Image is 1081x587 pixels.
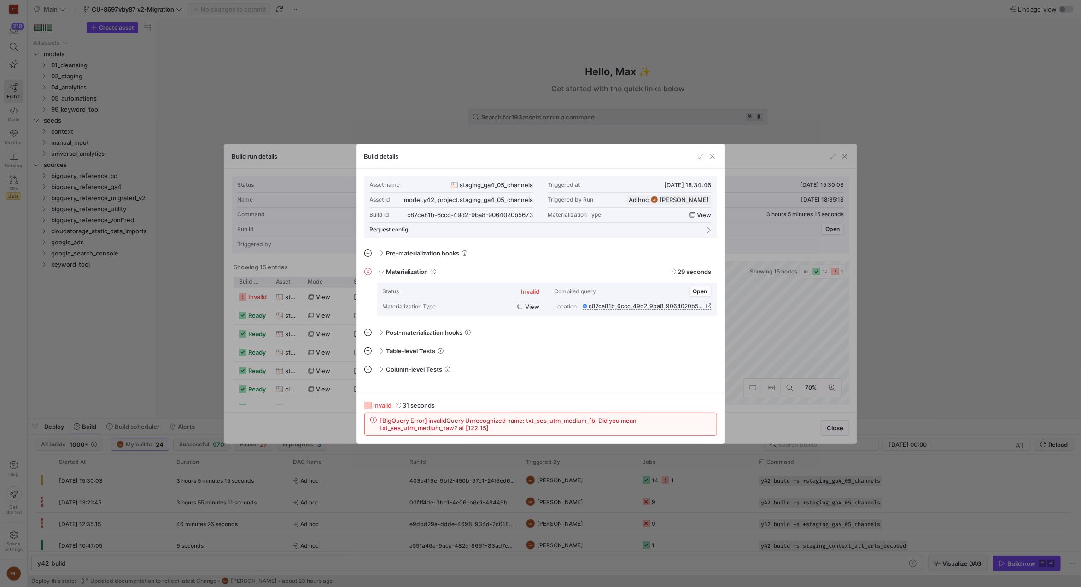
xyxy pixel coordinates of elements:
[383,303,436,310] div: Materialization Type
[403,402,435,409] y42-duration: 31 seconds
[548,212,602,218] span: Materialization Type
[521,288,540,295] div: invalid
[693,288,707,295] span: Open
[364,246,717,261] mat-expansion-panel-header: Pre-materialization hooks
[548,196,594,203] div: Triggered by Run
[629,196,649,203] span: Ad hoc
[697,211,712,219] span: view
[364,344,717,358] mat-expansion-panel-header: Table-level Tests
[386,268,428,275] span: Materialization
[460,181,533,189] span: staging_ga4_05_channels
[383,288,399,295] div: Status
[526,303,540,310] span: view
[370,212,390,218] div: Build id
[555,288,596,295] div: Compiled query
[386,249,460,257] span: Pre-materialization hooks
[555,303,577,310] div: Location
[408,211,533,219] div: c87ce81b-6ccc-49d2-9ba8-9064020b5673
[386,329,463,336] span: Post-materialization hooks
[364,362,717,377] mat-expansion-panel-header: Column-level Tests
[386,347,436,355] span: Table-level Tests
[627,195,712,205] button: Ad hocME[PERSON_NAME]
[370,223,712,237] mat-expansion-panel-header: Request config
[370,226,701,233] mat-panel-title: Request config
[370,182,400,188] div: Asset name
[404,196,533,203] div: model.y42_project.staging_ga4_05_channels
[364,325,717,340] mat-expansion-panel-header: Post-materialization hooks
[380,417,711,432] span: [BigQuery Error] invalidQuery Unrecognized name: txt_ses_utm_medium_fb; Did you mean txt_ses_utm_...
[370,196,391,203] div: Asset id
[364,153,399,160] h3: Build details
[364,264,717,279] mat-expansion-panel-header: Materialization29 seconds
[689,286,712,297] button: Open
[651,196,658,203] div: ME
[364,283,717,325] div: Materialization29 seconds
[660,196,709,203] span: [PERSON_NAME]
[386,366,443,373] span: Column-level Tests
[589,303,704,309] span: c87ce81b_6ccc_49d2_9ba8_9064020b5673
[665,181,712,189] span: [DATE] 18:34:46
[583,303,712,309] a: c87ce81b_6ccc_49d2_9ba8_9064020b5673
[374,402,392,409] span: invalid
[548,182,580,188] div: Triggered at
[678,268,712,275] y42-duration: 29 seconds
